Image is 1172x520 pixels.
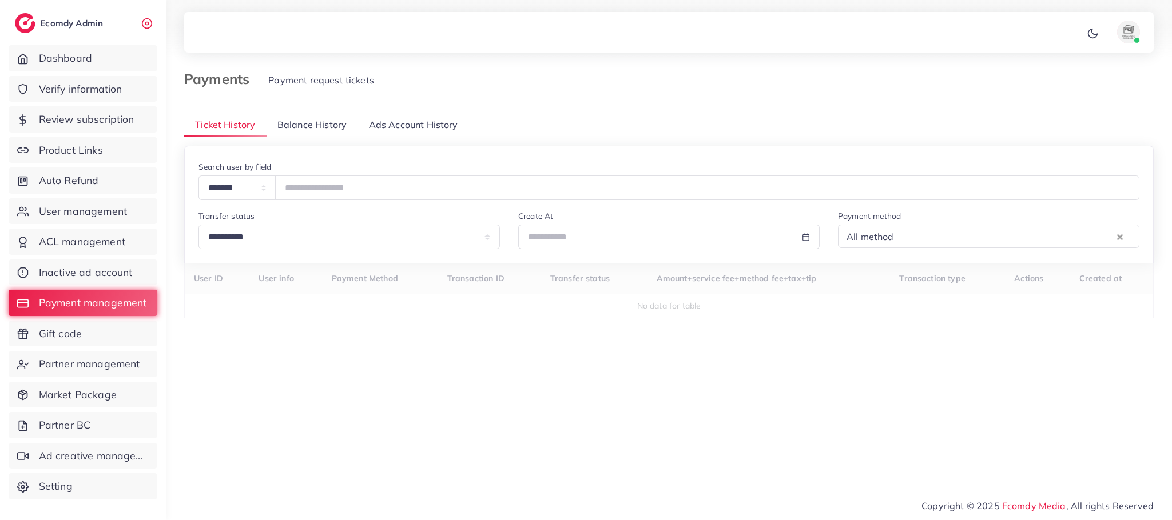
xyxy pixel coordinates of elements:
[39,143,103,158] span: Product Links
[838,210,901,222] label: Payment method
[9,229,157,255] a: ACL management
[39,82,122,97] span: Verify information
[9,382,157,408] a: Market Package
[15,13,106,33] a: logoEcomdy Admin
[39,51,92,66] span: Dashboard
[1117,21,1140,43] img: avatar
[1002,500,1066,511] a: Ecomdy Media
[39,326,82,341] span: Gift code
[198,161,271,173] label: Search user by field
[39,387,117,402] span: Market Package
[184,71,259,87] h3: Payments
[518,210,553,222] label: Create At
[1117,230,1123,243] button: Clear Selected
[921,499,1154,513] span: Copyright © 2025
[9,198,157,225] a: User management
[9,443,157,469] a: Ad creative management
[838,225,1139,248] div: Search for option
[9,106,157,133] a: Review subscription
[39,295,147,310] span: Payment management
[9,45,157,71] a: Dashboard
[268,74,374,86] span: Payment request tickets
[39,173,99,188] span: Auto Refund
[369,118,458,131] span: Ads Account History
[39,204,127,219] span: User management
[9,167,157,194] a: Auto Refund
[39,449,149,463] span: Ad creative management
[9,473,157,499] a: Setting
[897,227,1114,245] input: Search for option
[1103,21,1145,43] a: avatar
[39,479,73,494] span: Setting
[277,118,347,131] span: Balance History
[40,18,106,29] h2: Ecomdy Admin
[39,234,125,249] span: ACL management
[39,265,133,280] span: Inactive ad account
[844,228,896,245] span: All method
[39,418,91,433] span: Partner BC
[9,412,157,438] a: Partner BC
[198,210,255,222] label: Transfer status
[15,13,35,33] img: logo
[1066,499,1154,513] span: , All rights Reserved
[9,259,157,286] a: Inactive ad account
[9,76,157,102] a: Verify information
[195,118,255,131] span: Ticket History
[39,357,140,371] span: Partner management
[9,290,157,316] a: Payment management
[9,137,157,163] a: Product Links
[39,112,134,127] span: Review subscription
[9,351,157,377] a: Partner management
[9,321,157,347] a: Gift code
